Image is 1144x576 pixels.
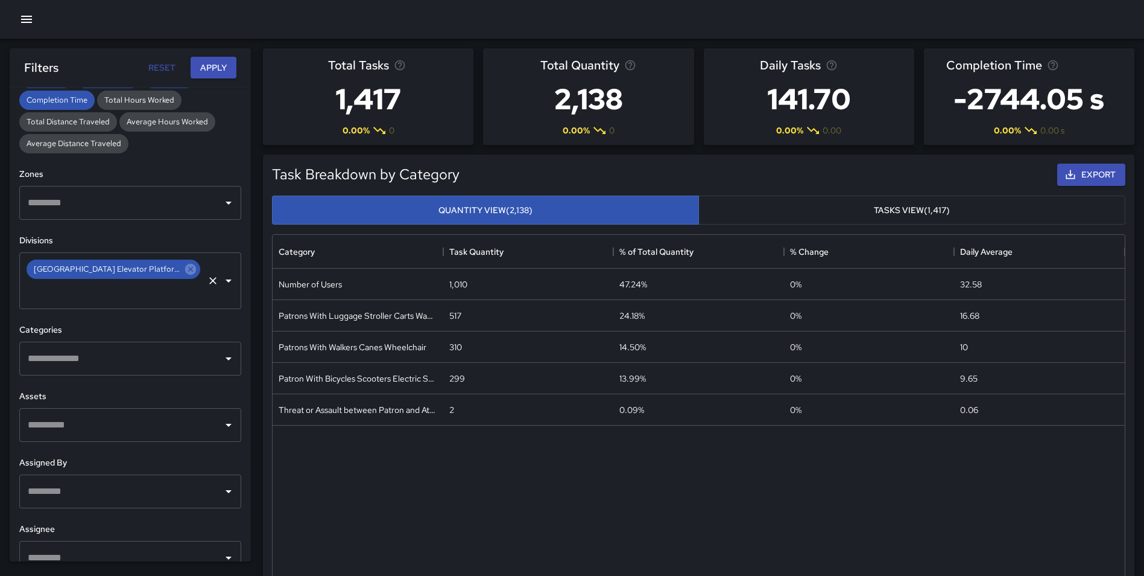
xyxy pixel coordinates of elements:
[389,124,394,136] span: 0
[1047,59,1059,71] svg: Average time taken to complete tasks in the selected period, compared to the previous period.
[960,235,1013,269] div: Daily Average
[204,272,221,289] button: Clear
[19,117,117,127] span: Total Distance Traveled
[698,196,1125,225] button: Tasks View(1,417)
[394,59,406,71] svg: Total number of tasks in the selected period, compared to the previous period.
[619,278,647,290] div: 47.24%
[19,138,128,149] span: Average Distance Traveled
[279,235,315,269] div: Category
[760,56,821,75] span: Daily Tasks
[220,549,237,566] button: Open
[279,373,437,385] div: Patron With Bicycles Scooters Electric Scooters
[220,483,237,500] button: Open
[946,56,1042,75] span: Completion Time
[619,341,646,353] div: 14.50%
[449,235,504,269] div: Task Quantity
[946,75,1112,123] h3: -2744.05 s
[619,310,645,322] div: 24.18%
[960,310,979,322] div: 16.68
[19,390,241,403] h6: Assets
[328,75,408,123] h3: 1,417
[790,310,801,322] span: 0 %
[960,404,978,416] div: 0.06
[191,57,236,79] button: Apply
[776,124,803,136] span: 0.00 %
[443,235,614,269] div: Task Quantity
[272,196,699,225] button: Quantity View(2,138)
[97,91,182,110] div: Total Hours Worked
[142,57,181,79] button: Reset
[279,341,426,353] div: Patrons With Walkers Canes Wheelchair
[823,124,841,136] span: 0.00
[760,75,858,123] h3: 141.70
[119,117,215,127] span: Average Hours Worked
[19,112,117,132] div: Total Distance Traveled
[19,456,241,470] h6: Assigned By
[279,310,437,322] div: Patrons With Luggage Stroller Carts Wagons
[449,310,461,322] div: 517
[790,404,801,416] span: 0 %
[220,194,237,211] button: Open
[272,165,1052,184] h5: Task Breakdown by Category
[273,235,443,269] div: Category
[449,373,465,385] div: 299
[220,350,237,367] button: Open
[613,235,784,269] div: % of Total Quantity
[1040,124,1064,136] span: 0.00 s
[19,95,95,105] span: Completion Time
[19,134,128,153] div: Average Distance Traveled
[790,373,801,385] span: 0 %
[449,341,462,353] div: 310
[279,278,342,290] div: Number of Users
[220,417,237,434] button: Open
[960,341,968,353] div: 10
[220,272,237,289] button: Open
[624,59,636,71] svg: Total task quantity in the selected period, compared to the previous period.
[790,235,829,269] div: % Change
[960,278,982,290] div: 32.58
[619,404,644,416] div: 0.09%
[609,124,615,136] span: 0
[954,235,1125,269] div: Daily Average
[97,95,182,105] span: Total Hours Worked
[24,58,58,77] h6: Filters
[119,112,215,132] div: Average Hours Worked
[19,234,241,248] h6: Divisions
[619,235,694,269] div: % of Total Quantity
[19,91,95,110] div: Completion Time
[279,404,437,416] div: Threat or Assault between Patron and Attendant - BART PD Contacted
[449,404,454,416] div: 2
[328,56,389,75] span: Total Tasks
[826,59,838,71] svg: Average number of tasks per day in the selected period, compared to the previous period.
[960,373,978,385] div: 9.65
[19,523,241,536] h6: Assignee
[27,260,200,279] div: [GEOGRAPHIC_DATA] Elevator Platform
[790,278,801,290] span: 0 %
[619,373,646,385] div: 13.99%
[449,278,467,290] div: 1,010
[343,124,370,136] span: 0.00 %
[994,124,1021,136] span: 0.00 %
[19,324,241,337] h6: Categories
[784,235,955,269] div: % Change
[563,124,590,136] span: 0.00 %
[790,341,801,353] span: 0 %
[27,262,188,276] span: [GEOGRAPHIC_DATA] Elevator Platform
[540,75,636,123] h3: 2,138
[1057,164,1125,186] button: Export
[19,168,241,181] h6: Zones
[540,56,619,75] span: Total Quantity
